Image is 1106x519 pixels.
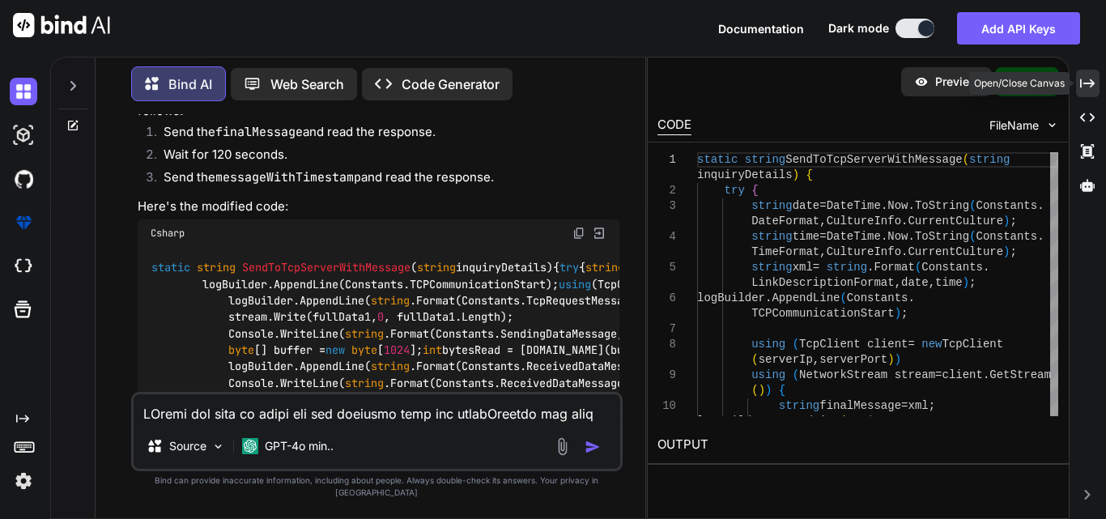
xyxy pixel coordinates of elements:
button: Add API Keys [957,12,1080,45]
img: settings [10,467,37,495]
span: , [813,353,819,366]
span: . [1037,199,1044,212]
span: ) [895,353,901,366]
span: . [908,230,915,243]
span: logBuilder [697,291,765,304]
span: . [983,368,989,381]
img: premium [10,209,37,236]
img: attachment [553,437,572,456]
span: , [819,215,826,228]
span: ( [751,384,758,397]
span: int [423,342,442,357]
span: ) [793,168,799,181]
span: serverIp [759,353,813,366]
span: byte [351,342,377,357]
img: chevron down [1045,118,1059,132]
span: ; [1010,245,1017,258]
img: GPT-4o mini [242,438,258,454]
span: ) [1003,215,1010,228]
div: 5 [657,260,676,275]
div: 11 [657,414,676,429]
span: { [806,168,812,181]
span: string [345,376,384,390]
span: ( [915,261,921,274]
span: xml [793,261,813,274]
span: TcpClient client [799,338,908,351]
span: byte [228,342,254,357]
p: Here's the modified code: [138,198,619,216]
span: TCPCommunicationStart [751,307,894,320]
span: ToString [915,230,969,243]
code: messageWithTimestamp [215,169,361,185]
span: TcpClient [942,338,1004,351]
img: preview [914,74,929,89]
span: CurrentCulture [908,245,1003,258]
span: time [793,230,820,243]
span: SendToTcpServerWithMessage [785,153,962,166]
span: ( [793,368,799,381]
span: string [417,261,456,275]
span: Now [887,230,908,243]
p: Bind AI [168,74,212,94]
span: string [779,399,819,412]
span: ( [793,338,799,351]
span: . [901,245,908,258]
span: { [779,384,785,397]
span: AppendLine [772,291,840,304]
span: ( [751,353,758,366]
div: 10 [657,398,676,414]
div: 6 [657,291,676,306]
h2: OUTPUT [648,426,1069,464]
span: client [942,368,983,381]
span: logBuilder [697,415,765,428]
span: . [983,261,989,274]
span: 0 [377,310,384,325]
span: Now [887,199,908,212]
span: static [151,261,190,275]
span: ; [1010,215,1017,228]
span: , [895,276,901,289]
span: ( [969,230,976,243]
p: Bind can provide inaccurate information, including about people. Always double-check its answers.... [131,474,623,499]
span: SendToTcpServerWithMessage [242,261,410,275]
span: CultureInfo [827,215,901,228]
span: TimeFormat [751,245,819,258]
span: finalMessage [819,399,901,412]
p: GPT-4o min.. [265,438,334,454]
span: LinkDescriptionFormat [751,276,894,289]
span: try [559,261,579,275]
span: . [908,199,915,212]
span: inquiryDetails [417,261,547,275]
span: . [881,230,887,243]
span: serverPort [819,353,887,366]
span: string [751,230,792,243]
span: FileName [989,117,1039,134]
span: time [935,276,963,289]
span: xml [908,399,929,412]
span: ( [969,199,976,212]
span: Format [874,261,915,274]
img: darkAi-studio [10,121,37,149]
span: Constants [976,199,1038,212]
span: GetStream [989,368,1051,381]
span: . [881,199,887,212]
img: cloudideIcon [10,253,37,280]
span: . [901,215,908,228]
span: . [765,415,772,428]
span: ToString [915,199,969,212]
div: Open/Close Canvas [969,72,1070,95]
span: try [725,184,745,197]
span: ) [963,276,969,289]
span: date [901,276,929,289]
span: 1024 [384,342,410,357]
span: using [751,338,785,351]
div: 2 [657,183,676,198]
li: Send the and read the response. [151,123,619,146]
span: string [345,326,384,341]
span: new [921,338,942,351]
span: = [908,338,914,351]
span: Dark mode [828,20,889,36]
span: . [867,261,874,274]
button: Documentation [718,20,804,37]
span: . [908,291,914,304]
